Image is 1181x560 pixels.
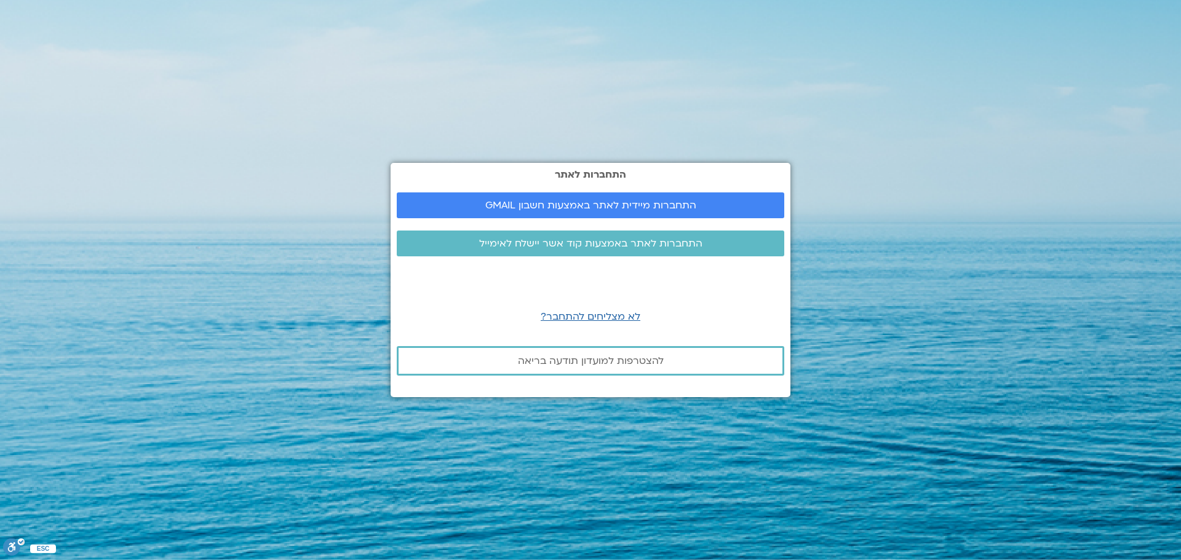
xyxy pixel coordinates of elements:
[397,192,784,218] a: התחברות מיידית לאתר באמצעות חשבון GMAIL
[397,169,784,180] h2: התחברות לאתר
[485,200,696,211] span: התחברות מיידית לאתר באמצעות חשבון GMAIL
[541,310,640,323] a: לא מצליחים להתחבר?
[479,238,702,249] span: התחברות לאתר באמצעות קוד אשר יישלח לאימייל
[397,346,784,376] a: להצטרפות למועדון תודעה בריאה
[397,231,784,256] a: התחברות לאתר באמצעות קוד אשר יישלח לאימייל
[518,355,664,366] span: להצטרפות למועדון תודעה בריאה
